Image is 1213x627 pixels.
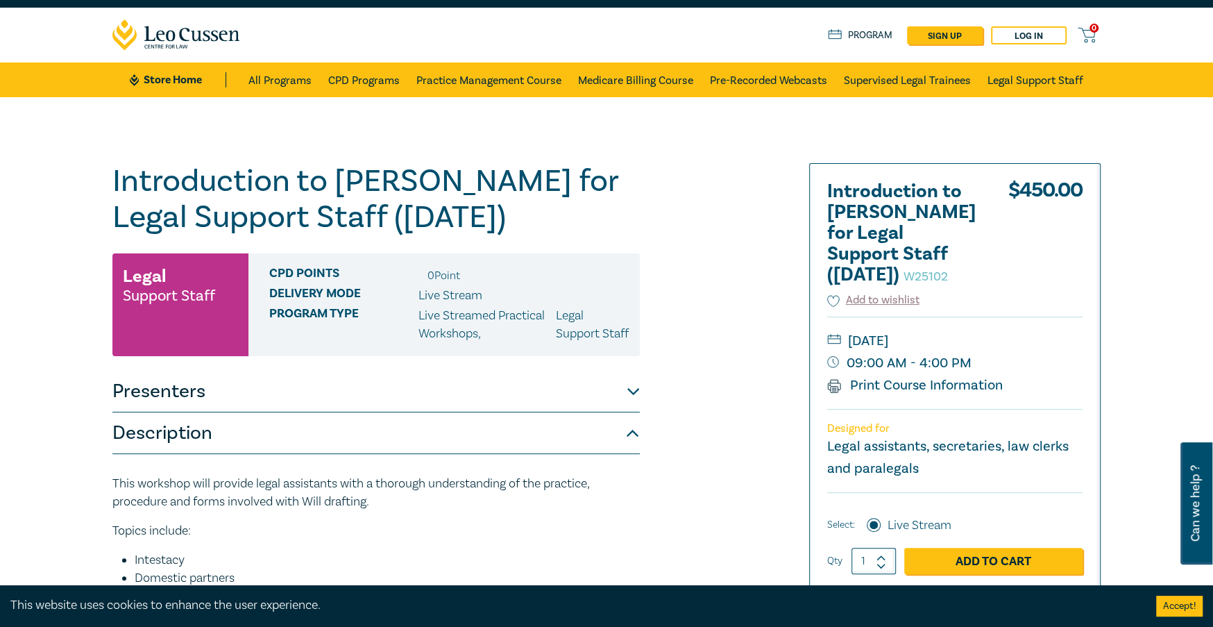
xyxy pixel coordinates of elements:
li: Intestacy [135,551,640,569]
a: Program [828,28,892,43]
p: This workshop will provide legal assistants with a thorough understanding of the practice, proced... [112,475,640,511]
a: All Programs [248,62,312,97]
a: Store Home [130,72,226,87]
button: Add to wishlist [827,292,919,308]
small: Support Staff [123,289,215,303]
div: This website uses cookies to enhance the user experience. [10,596,1135,615]
span: Can we help ? [1189,451,1202,556]
small: Legal assistants, secretaries, law clerks and paralegals [827,437,1069,478]
small: W25102 [904,269,948,285]
p: Legal Support Staff [555,307,629,343]
li: 0 Point [427,267,460,285]
a: Add to Cart [904,548,1083,574]
span: Program type [269,307,418,343]
span: CPD Points [269,267,418,285]
button: Accept cookies [1156,596,1203,617]
a: Supervised Legal Trainees [844,62,971,97]
button: Description [112,412,640,454]
h1: Introduction to [PERSON_NAME] for Legal Support Staff ([DATE]) [112,163,640,235]
small: 09:00 AM - 4:00 PM [827,352,1083,374]
button: Presenters [112,371,640,412]
li: Domestic partners [135,569,640,587]
a: Pre-Recorded Webcasts [710,62,827,97]
label: Qty [827,553,842,569]
a: CPD Programs [328,62,400,97]
div: $ 450.00 [1008,181,1083,292]
input: 1 [851,548,896,574]
a: Print Course Information [827,376,1003,394]
a: Practice Management Course [416,62,561,97]
span: Delivery Mode [269,287,418,305]
a: Log in [991,26,1067,44]
p: Designed for [827,422,1083,435]
span: Select: [827,517,855,533]
h3: Legal [123,264,166,289]
span: Live Stream [418,287,482,303]
a: Medicare Billing Course [578,62,693,97]
p: Topics include: [112,522,640,540]
span: 0 [1089,24,1099,33]
h2: Introduction to [PERSON_NAME] for Legal Support Staff ([DATE]) [827,181,980,285]
a: Legal Support Staff [987,62,1083,97]
a: sign up [907,26,983,44]
p: Live Streamed Practical Workshops , [418,307,555,343]
label: Live Stream [888,517,951,535]
small: [DATE] [827,330,1083,352]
